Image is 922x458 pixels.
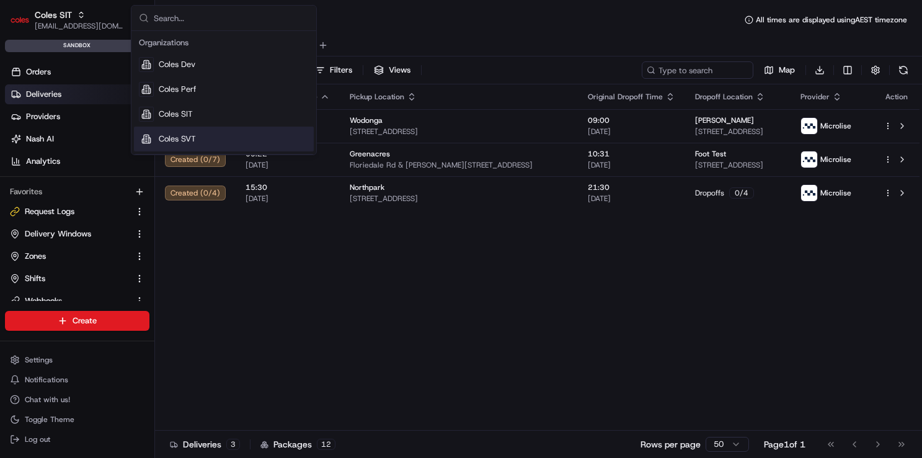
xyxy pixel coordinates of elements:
[12,119,35,141] img: 1736555255976-a54dd68f-1ca7-489b-9aae-adbdc363a1c4
[5,269,149,289] button: Shifts
[25,355,53,365] span: Settings
[317,439,335,450] div: 12
[5,84,154,104] a: Deliveries
[26,111,60,122] span: Providers
[5,311,149,331] button: Create
[100,175,204,197] a: 💻API Documentation
[588,160,675,170] span: [DATE]
[10,206,130,217] a: Request Logs
[5,351,149,369] button: Settings
[25,251,46,262] span: Zones
[350,115,383,125] span: Wodonga
[226,439,240,450] div: 3
[779,65,795,76] span: Map
[7,175,100,197] a: 📗Knowledge Base
[350,182,384,192] span: Northpark
[368,61,416,79] button: Views
[25,375,68,385] span: Notifications
[32,80,205,93] input: Clear
[5,5,128,35] button: Coles SITColes SIT[EMAIL_ADDRESS][DOMAIN_NAME]
[73,315,97,326] span: Create
[588,149,675,159] span: 10:31
[820,121,851,131] span: Microlise
[350,127,568,137] span: [STREET_ADDRESS]
[758,61,800,79] button: Map
[588,194,675,204] span: [DATE]
[131,31,316,155] div: Suggestions
[5,431,149,448] button: Log out
[5,291,149,311] button: Webhooks
[756,15,907,25] span: All times are displayed using AEST timezone
[5,371,149,388] button: Notifications
[10,251,130,262] a: Zones
[350,160,568,170] span: Floriedale Rd & [PERSON_NAME][STREET_ADDRESS]
[159,133,196,145] span: Coles SVT
[10,273,130,284] a: Shifts
[123,210,150,220] span: Pylon
[5,391,149,408] button: Chat with us!
[26,156,60,167] span: Analytics
[25,395,70,405] span: Chat with us!
[588,92,663,102] span: Original Dropoff Time
[5,202,149,222] button: Request Logs
[895,61,912,79] button: Refresh
[820,155,851,164] span: Microlise
[26,89,61,100] span: Deliveries
[695,149,726,159] span: Foot Test
[5,411,149,428] button: Toggle Theme
[12,12,37,37] img: Nash
[588,115,675,125] span: 09:00
[10,228,130,240] a: Delivery Windows
[764,438,805,451] div: Page 1 of 1
[154,6,309,30] input: Search...
[330,65,352,76] span: Filters
[26,133,54,145] span: Nash AI
[105,181,115,191] div: 💻
[134,34,314,52] div: Organizations
[87,210,150,220] a: Powered byPylon
[260,438,335,451] div: Packages
[25,206,74,217] span: Request Logs
[42,131,157,141] div: We're available if you need us!
[350,149,390,159] span: Greenacres
[884,92,910,102] div: Action
[801,185,817,201] img: microlise_logo.jpeg
[12,50,226,70] p: Welcome 👋
[25,273,45,284] span: Shifts
[246,182,330,192] span: 15:30
[42,119,203,131] div: Start new chat
[800,92,830,102] span: Provider
[12,181,22,191] div: 📗
[588,127,675,137] span: [DATE]
[211,122,226,137] button: Start new chat
[695,92,753,102] span: Dropoff Location
[5,129,154,149] a: Nash AI
[26,66,51,78] span: Orders
[117,180,199,192] span: API Documentation
[801,151,817,168] img: microlise_logo.jpeg
[642,61,753,79] input: Type to search
[25,180,95,192] span: Knowledge Base
[5,62,154,82] a: Orders
[5,182,149,202] div: Favorites
[159,109,193,120] span: Coles SIT
[350,92,404,102] span: Pickup Location
[25,415,74,424] span: Toggle Theme
[5,224,149,244] button: Delivery Windows
[5,151,154,171] a: Analytics
[695,188,724,198] span: Dropoffs
[389,65,410,76] span: Views
[10,295,130,307] a: Webhooks
[309,61,358,79] button: Filters
[35,21,123,31] button: [EMAIL_ADDRESS][DOMAIN_NAME]
[25,295,62,307] span: Webhooks
[801,118,817,134] img: microlise_logo.jpeg
[5,107,154,127] a: Providers
[729,187,754,199] div: 0 / 4
[350,194,568,204] span: [STREET_ADDRESS]
[10,10,30,30] img: Coles SIT
[246,160,330,170] span: [DATE]
[695,115,754,125] span: [PERSON_NAME]
[695,160,781,170] span: [STREET_ADDRESS]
